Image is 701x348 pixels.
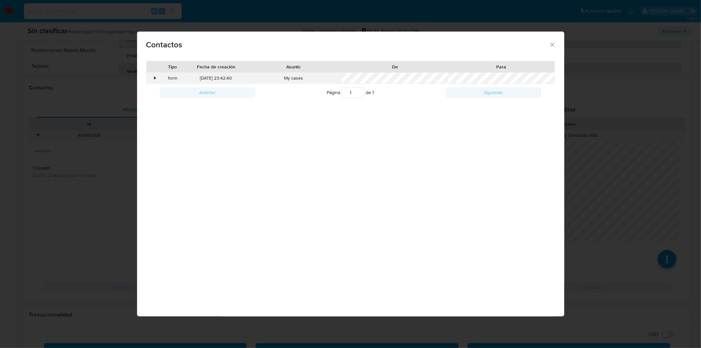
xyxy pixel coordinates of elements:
span: Página de [327,87,374,98]
div: • [154,75,156,82]
div: De [346,63,444,70]
div: Para [453,63,550,70]
div: Asunto [249,63,337,70]
button: close [549,41,555,47]
div: Fecha de creación [192,63,241,70]
div: My cases [245,73,342,84]
div: Tipo [163,63,182,70]
span: Contactos [146,41,549,49]
div: form [158,73,187,84]
span: 1 [373,89,374,96]
div: [DATE] 23:42:40 [187,73,245,84]
button: Anterior [160,87,255,98]
button: Siguiente [446,87,541,98]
